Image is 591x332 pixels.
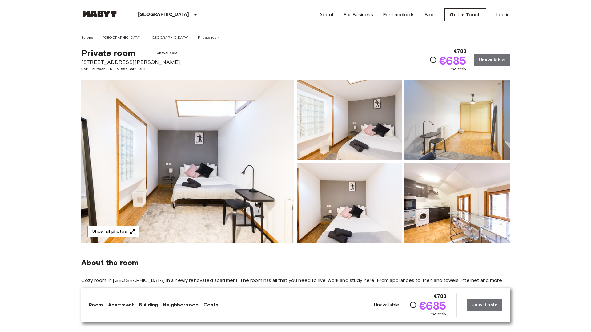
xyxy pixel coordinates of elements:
[434,293,447,300] span: €788
[163,301,199,309] a: Neighborhood
[81,35,93,40] a: Europe
[319,11,334,18] a: About
[419,300,447,311] span: €685
[431,311,447,317] span: monthly
[409,301,417,309] svg: Check cost overview for full price breakdown. Please note that discounts apply to new joiners onl...
[198,35,220,40] a: Private room
[81,66,180,72] span: Ref. number ES-15-005-002-01H
[451,66,467,72] span: monthly
[139,301,158,309] a: Building
[103,35,141,40] a: [GEOGRAPHIC_DATA]
[81,48,135,58] span: Private room
[138,11,189,18] p: [GEOGRAPHIC_DATA]
[81,80,294,243] img: Marketing picture of unit ES-15-005-002-01H
[81,277,510,284] span: Cozy room in [GEOGRAPHIC_DATA] in a newly renovated apartment. The room has all that you need to ...
[89,301,103,309] a: Room
[297,163,402,243] img: Picture of unit ES-15-005-002-01H
[383,11,415,18] a: For Landlords
[444,8,486,21] a: Get in Touch
[496,11,510,18] a: Log in
[154,50,180,56] span: Unavailable
[439,55,467,66] span: €685
[429,56,437,64] svg: Check cost overview for full price breakdown. Please note that discounts apply to new joiners onl...
[404,80,510,160] img: Picture of unit ES-15-005-002-01H
[81,58,180,66] span: [STREET_ADDRESS][PERSON_NAME]
[203,301,219,309] a: Costs
[404,163,510,243] img: Picture of unit ES-15-005-002-01H
[87,226,139,237] button: Show all photos
[81,258,510,267] span: About the room
[374,302,399,308] span: Unavailable
[108,301,134,309] a: Apartment
[344,11,373,18] a: For Business
[150,35,188,40] a: [GEOGRAPHIC_DATA]
[297,80,402,160] img: Picture of unit ES-15-005-002-01H
[81,11,118,17] img: Habyt
[424,11,435,18] a: Blog
[454,48,467,55] span: €788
